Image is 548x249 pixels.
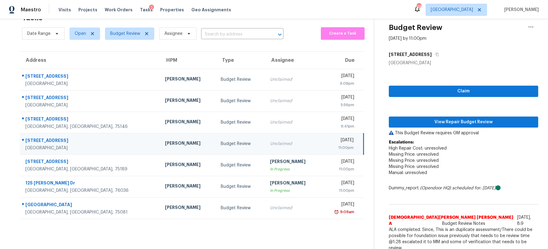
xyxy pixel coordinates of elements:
[25,202,155,209] div: [GEOGRAPHIC_DATA]
[110,31,140,37] span: Budget Review
[270,141,316,147] div: Unclaimed
[389,171,427,175] span: Manual: unresolved
[25,166,155,172] div: [GEOGRAPHIC_DATA], [GEOGRAPHIC_DATA], 75189
[326,102,354,108] div: 5:56pm
[326,80,354,87] div: 4:08pm
[326,116,354,123] div: [DATE]
[165,162,211,169] div: [PERSON_NAME]
[165,140,211,148] div: [PERSON_NAME]
[389,86,538,97] button: Claim
[326,166,354,172] div: 11:00pm
[265,52,321,69] th: Assignee
[389,130,538,136] p: This Budget Review requires GM approval
[78,7,97,13] span: Projects
[417,4,421,10] div: 48
[321,27,365,40] button: Create a Task
[270,119,316,125] div: Unclaimed
[25,95,155,102] div: [STREET_ADDRESS]
[270,205,316,211] div: Unclaimed
[25,81,155,87] div: [GEOGRAPHIC_DATA]
[326,123,354,129] div: 9:41pm
[149,5,154,11] div: 2
[389,60,538,66] div: [GEOGRAPHIC_DATA]
[20,52,160,69] th: Address
[201,30,266,39] input: Search by address
[221,76,260,83] div: Budget Review
[326,180,354,188] div: [DATE]
[389,117,538,128] button: View Repair Budget Review
[270,158,316,166] div: [PERSON_NAME]
[221,205,260,211] div: Budget Review
[438,221,489,227] span: Budget Review Notes
[221,184,260,190] div: Budget Review
[502,7,539,13] span: [PERSON_NAME]
[160,7,184,13] span: Properties
[432,49,440,60] button: Copy Address
[270,188,316,194] div: In Progress
[389,165,439,169] span: Missing Price: unresolved
[160,52,216,69] th: HPM
[389,146,447,151] span: High Repair Cost: unresolved
[25,158,155,166] div: [STREET_ADDRESS]
[25,180,155,188] div: 125 [PERSON_NAME] Dr
[270,76,316,83] div: Unclaimed
[25,102,155,108] div: [GEOGRAPHIC_DATA]
[326,201,354,209] div: [DATE]
[452,186,496,190] i: scheduled for: [DATE]
[25,188,155,194] div: [GEOGRAPHIC_DATA], [GEOGRAPHIC_DATA], 76036
[517,215,531,226] span: [DATE], 8:9
[75,31,86,37] span: Open
[58,7,71,13] span: Visits
[270,98,316,104] div: Unclaimed
[339,209,354,215] div: 9:09am
[326,145,354,151] div: 11:00pm
[216,52,265,69] th: Type
[221,162,260,168] div: Budget Review
[324,30,362,37] span: Create a Task
[389,140,414,144] b: Escalations:
[140,8,153,12] span: Tasks
[326,94,354,102] div: [DATE]
[276,30,284,39] button: Open
[25,116,155,124] div: [STREET_ADDRESS]
[25,209,155,215] div: [GEOGRAPHIC_DATA], [GEOGRAPHIC_DATA], 75081
[394,118,533,126] span: View Repair Budget Review
[221,119,260,125] div: Budget Review
[270,180,316,188] div: [PERSON_NAME]
[221,141,260,147] div: Budget Review
[221,98,260,104] div: Budget Review
[191,7,231,13] span: Geo Assignments
[21,7,41,13] span: Maestro
[270,166,316,172] div: In Progress
[165,204,211,212] div: [PERSON_NAME]
[321,52,363,69] th: Due
[22,15,43,21] h2: Tasks
[389,158,439,163] span: Missing Price: unresolved
[105,7,133,13] span: Work Orders
[27,31,51,37] span: Date Range
[394,87,533,95] span: Claim
[165,183,211,191] div: [PERSON_NAME]
[25,145,155,151] div: [GEOGRAPHIC_DATA]
[389,35,426,42] div: [DATE] by 11:00pm
[165,97,211,105] div: [PERSON_NAME]
[389,214,515,227] span: [DEMOGRAPHIC_DATA][PERSON_NAME] [PERSON_NAME] A
[326,188,354,194] div: 11:00pm
[165,119,211,126] div: [PERSON_NAME]
[165,76,211,84] div: [PERSON_NAME]
[25,137,155,145] div: [STREET_ADDRESS]
[25,124,155,130] div: [GEOGRAPHIC_DATA], [GEOGRAPHIC_DATA], 75146
[389,51,432,58] h5: [STREET_ADDRESS]
[389,152,439,157] span: Missing Price: unresolved
[431,7,473,13] span: [GEOGRAPHIC_DATA]
[326,158,354,166] div: [DATE]
[420,186,451,190] i: (Opendoor HQ)
[326,137,354,145] div: [DATE]
[164,31,182,37] span: Assignee
[334,209,339,215] img: Overdue Alarm Icon
[25,73,155,81] div: [STREET_ADDRESS]
[389,185,538,191] div: Dummy_report
[326,73,354,80] div: [DATE]
[389,24,442,31] h2: Budget Review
